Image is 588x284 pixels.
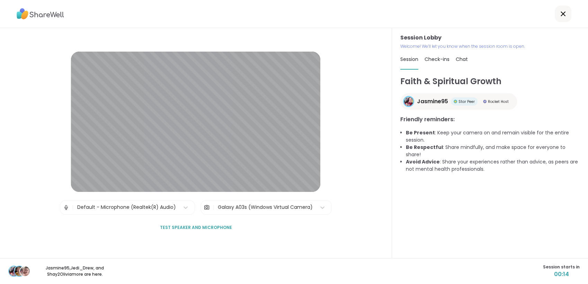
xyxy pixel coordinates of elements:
span: 00:14 [543,270,580,278]
h1: Faith & Spiritual Growth [400,75,580,88]
div: Default - Microphone (Realtek(R) Audio) [77,204,176,211]
h3: Session Lobby [400,34,580,42]
span: Jasmine95 [417,97,448,106]
span: Check-ins [425,56,449,63]
img: Jasmine95 [9,266,19,276]
span: Chat [456,56,468,63]
p: Welcome! We’ll let you know when the session room is open. [400,43,580,50]
b: Be Present [406,129,435,136]
span: | [72,201,74,214]
img: Shay2Olivia [20,266,30,276]
b: Avoid Advice [406,158,440,165]
img: Star Peer [454,100,457,103]
img: Camera [204,201,210,214]
img: Microphone [63,201,69,214]
li: : Keep your camera on and remain visible for the entire session. [406,129,580,144]
img: Jasmine95 [404,97,413,106]
img: Jedi_Drew [15,266,24,276]
img: ShareWell Logo [17,6,64,22]
span: Star Peer [458,99,475,104]
h3: Friendly reminders: [400,115,580,124]
p: Jasmine95 , Jedi_Drew , and Shay2Olivia more are here. [36,265,114,277]
div: Galaxy A03s (Windows Virtual Camera) [218,204,313,211]
button: Test speaker and microphone [157,220,234,235]
li: : Share mindfully, and make space for everyone to share! [406,144,580,158]
img: Rocket Host [483,100,487,103]
span: | [213,201,214,214]
span: Test speaker and microphone [160,224,232,231]
a: Jasmine95Jasmine95Star PeerStar PeerRocket HostRocket Host [400,93,517,110]
span: Session starts in [543,264,580,270]
span: Rocket Host [488,99,509,104]
li: : Share your experiences rather than advice, as peers are not mental health professionals. [406,158,580,173]
b: Be Respectful [406,144,443,151]
span: Session [400,56,418,63]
